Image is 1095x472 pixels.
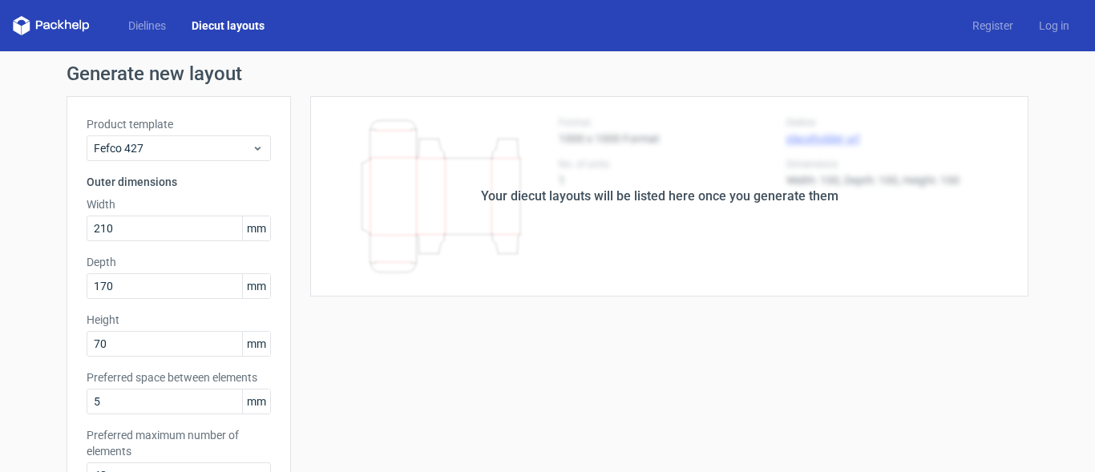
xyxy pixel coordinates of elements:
[87,427,271,459] label: Preferred maximum number of elements
[242,332,270,356] span: mm
[94,140,252,156] span: Fefco 427
[67,64,1028,83] h1: Generate new layout
[242,274,270,298] span: mm
[87,116,271,132] label: Product template
[115,18,179,34] a: Dielines
[87,254,271,270] label: Depth
[87,369,271,385] label: Preferred space between elements
[960,18,1026,34] a: Register
[87,196,271,212] label: Width
[87,312,271,328] label: Height
[242,216,270,240] span: mm
[87,174,271,190] h3: Outer dimensions
[179,18,277,34] a: Diecut layouts
[1026,18,1082,34] a: Log in
[481,187,838,206] div: Your diecut layouts will be listed here once you generate them
[242,389,270,414] span: mm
